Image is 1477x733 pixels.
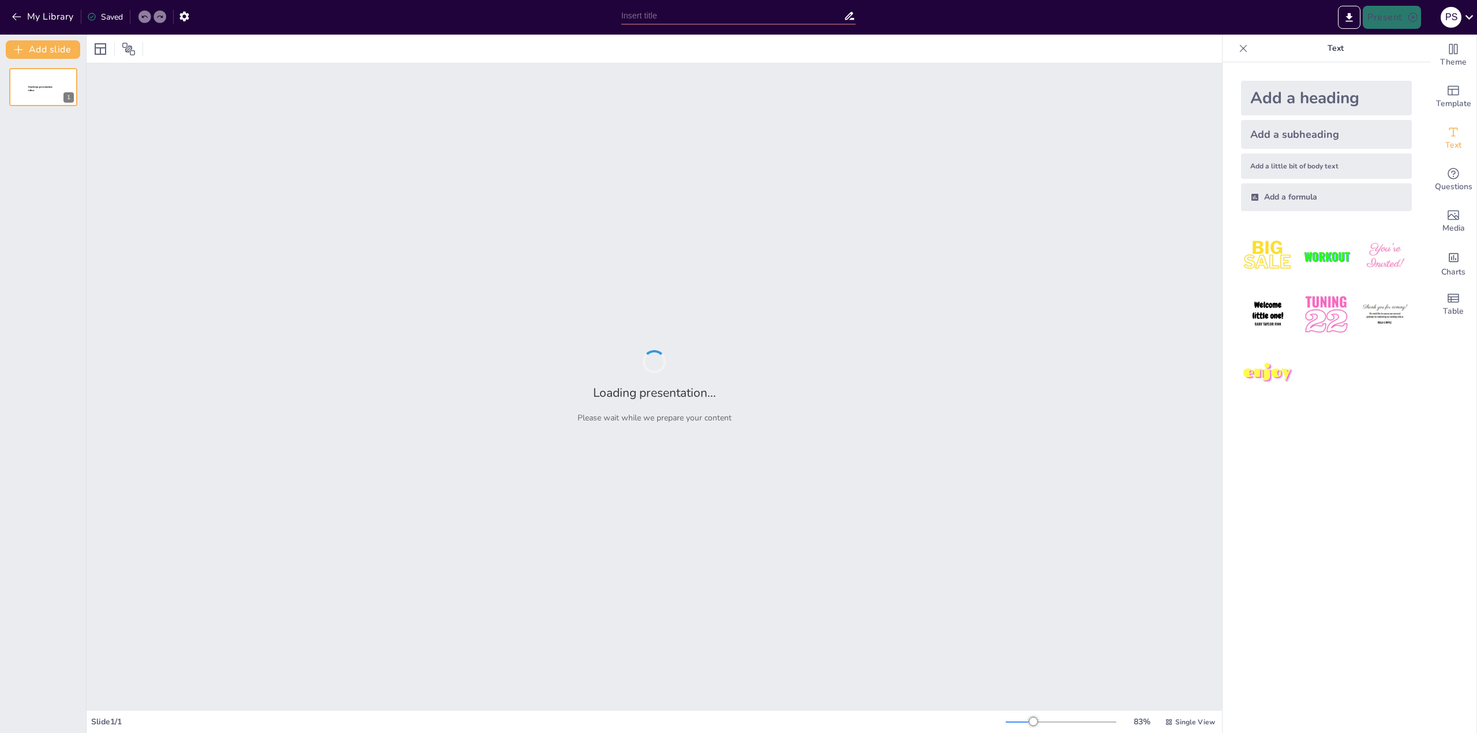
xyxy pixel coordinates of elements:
[1128,716,1156,727] div: 83 %
[1175,717,1215,727] span: Single View
[1430,159,1476,201] div: Get real-time input from your audience
[1430,118,1476,159] div: Add text boxes
[1241,183,1412,211] div: Add a formula
[1241,81,1412,115] div: Add a heading
[1363,6,1420,29] button: Present
[87,12,123,22] div: Saved
[1445,139,1461,152] span: Text
[91,716,1006,727] div: Slide 1 / 1
[1430,35,1476,76] div: Change the overall theme
[1442,222,1465,235] span: Media
[1436,97,1471,110] span: Template
[1338,6,1360,29] button: Export to PowerPoint
[9,68,77,106] div: 1
[1241,347,1295,400] img: 7.jpeg
[1241,120,1412,149] div: Add a subheading
[1430,201,1476,242] div: Add images, graphics, shapes or video
[1241,153,1412,179] div: Add a little bit of body text
[1299,230,1353,283] img: 2.jpeg
[1443,305,1464,318] span: Table
[1241,288,1295,341] img: 4.jpeg
[1358,288,1412,341] img: 6.jpeg
[1441,266,1465,279] span: Charts
[63,92,74,103] div: 1
[1441,7,1461,28] div: P S
[1435,181,1472,193] span: Questions
[1430,284,1476,325] div: Add a table
[593,385,716,401] h2: Loading presentation...
[621,7,844,24] input: Insert title
[1299,288,1353,341] img: 5.jpeg
[28,86,53,92] span: Sendsteps presentation editor
[6,40,80,59] button: Add slide
[1441,6,1461,29] button: P S
[1241,230,1295,283] img: 1.jpeg
[1358,230,1412,283] img: 3.jpeg
[1440,56,1467,69] span: Theme
[1430,76,1476,118] div: Add ready made slides
[9,7,78,26] button: My Library
[122,42,136,56] span: Position
[1430,242,1476,284] div: Add charts and graphs
[1253,35,1419,62] p: Text
[91,40,110,58] div: Layout
[578,412,732,423] p: Please wait while we prepare your content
